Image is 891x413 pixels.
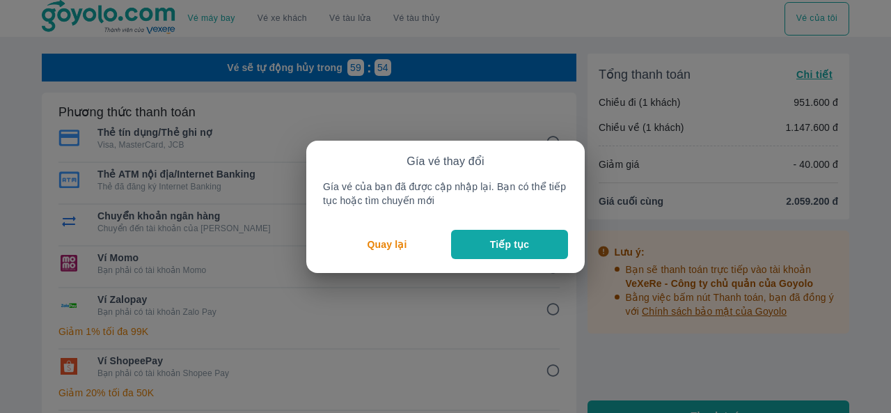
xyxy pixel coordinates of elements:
[323,180,568,208] p: Gía vé của bạn đã được cập nhập lại. Bạn có thể tiếp tục hoặc tìm chuyến mới
[407,155,484,169] p: Gía vé thay đổi
[323,230,451,259] button: Quay lại
[451,230,568,259] button: Tiếp tục
[368,237,407,251] p: Quay lại
[490,237,529,251] p: Tiếp tục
